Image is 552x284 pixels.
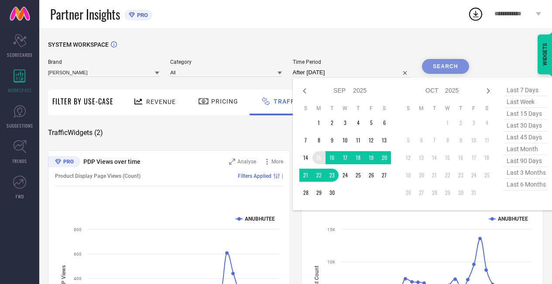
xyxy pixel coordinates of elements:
[52,96,113,107] span: Filter By Use-Case
[480,151,494,164] td: Sat Oct 18 2025
[326,169,339,182] td: Tue Sep 23 2025
[83,158,141,165] span: PDP Views over time
[293,67,411,78] input: Select time period
[16,193,24,200] span: FWD
[428,151,441,164] td: Tue Oct 14 2025
[211,98,238,105] span: Pricing
[504,120,548,132] span: last 30 days
[326,116,339,129] td: Tue Sep 02 2025
[327,260,336,264] text: 10K
[428,134,441,147] td: Tue Oct 07 2025
[441,105,454,112] th: Wednesday
[402,134,415,147] td: Sun Oct 05 2025
[504,108,548,120] span: last 15 days
[74,276,82,281] text: 400
[339,151,352,164] td: Wed Sep 17 2025
[326,186,339,199] td: Tue Sep 30 2025
[483,86,494,96] div: Next month
[312,186,326,199] td: Mon Sep 29 2025
[245,216,275,222] text: ANUBHUTEE
[352,134,365,147] td: Thu Sep 11 2025
[365,169,378,182] td: Fri Sep 26 2025
[468,6,483,22] div: Open download list
[74,227,82,232] text: 800
[415,169,428,182] td: Mon Oct 20 2025
[8,87,32,94] span: WORKSPACE
[55,173,141,179] span: Product Display Page Views (Count)
[339,105,352,112] th: Wednesday
[454,134,467,147] td: Thu Oct 09 2025
[135,12,148,18] span: PRO
[428,186,441,199] td: Tue Oct 28 2025
[402,169,415,182] td: Sun Oct 19 2025
[365,134,378,147] td: Fri Sep 12 2025
[467,116,480,129] td: Fri Oct 03 2025
[441,116,454,129] td: Wed Oct 01 2025
[352,151,365,164] td: Thu Sep 18 2025
[504,132,548,143] span: last 45 days
[238,173,271,179] span: Filters Applied
[428,105,441,112] th: Tuesday
[50,5,120,23] span: Partner Insights
[229,159,235,165] svg: Zoom
[7,52,33,58] span: SCORECARDS
[326,134,339,147] td: Tue Sep 09 2025
[282,173,283,179] span: |
[74,252,82,256] text: 600
[299,151,312,164] td: Sun Sep 14 2025
[352,116,365,129] td: Thu Sep 04 2025
[480,116,494,129] td: Sat Oct 04 2025
[299,186,312,199] td: Sun Sep 28 2025
[312,105,326,112] th: Monday
[504,96,548,108] span: last week
[299,86,310,96] div: Previous month
[454,169,467,182] td: Thu Oct 23 2025
[274,98,301,105] span: Traffic
[504,155,548,167] span: last 90 days
[428,169,441,182] td: Tue Oct 21 2025
[365,105,378,112] th: Friday
[454,116,467,129] td: Thu Oct 02 2025
[480,169,494,182] td: Sat Oct 25 2025
[402,151,415,164] td: Sun Oct 12 2025
[312,151,326,164] td: Mon Sep 15 2025
[327,227,336,232] text: 15K
[339,116,352,129] td: Wed Sep 03 2025
[365,116,378,129] td: Fri Sep 05 2025
[415,151,428,164] td: Mon Oct 13 2025
[467,186,480,199] td: Fri Oct 31 2025
[378,116,391,129] td: Sat Sep 06 2025
[271,159,283,165] span: More
[378,151,391,164] td: Sat Sep 20 2025
[378,105,391,112] th: Saturday
[504,179,548,190] span: last 6 months
[299,169,312,182] td: Sun Sep 21 2025
[504,167,548,179] span: last 3 months
[352,105,365,112] th: Thursday
[326,105,339,112] th: Tuesday
[504,143,548,155] span: last month
[7,122,33,129] span: SUGGESTIONS
[402,186,415,199] td: Sun Oct 26 2025
[170,59,281,65] span: Category
[293,59,411,65] span: Time Period
[48,156,80,169] div: Premium
[467,134,480,147] td: Fri Oct 10 2025
[454,186,467,199] td: Thu Oct 30 2025
[365,151,378,164] td: Fri Sep 19 2025
[467,151,480,164] td: Fri Oct 17 2025
[146,98,176,105] span: Revenue
[237,159,256,165] span: Analyse
[312,169,326,182] td: Mon Sep 22 2025
[441,134,454,147] td: Wed Oct 08 2025
[312,116,326,129] td: Mon Sep 01 2025
[48,128,103,137] span: Traffic Widgets ( 2 )
[326,151,339,164] td: Tue Sep 16 2025
[299,105,312,112] th: Sunday
[467,169,480,182] td: Fri Oct 24 2025
[454,105,467,112] th: Thursday
[299,134,312,147] td: Sun Sep 07 2025
[415,186,428,199] td: Mon Oct 27 2025
[312,134,326,147] td: Mon Sep 08 2025
[48,59,159,65] span: Brand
